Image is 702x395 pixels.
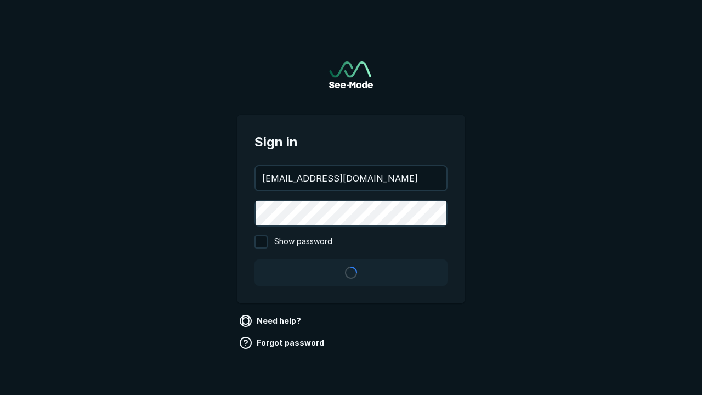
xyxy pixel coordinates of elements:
a: Go to sign in [329,61,373,88]
a: Forgot password [237,334,329,352]
input: your@email.com [256,166,446,190]
span: Show password [274,235,332,249]
a: Need help? [237,312,305,330]
img: See-Mode Logo [329,61,373,88]
span: Sign in [254,132,448,152]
